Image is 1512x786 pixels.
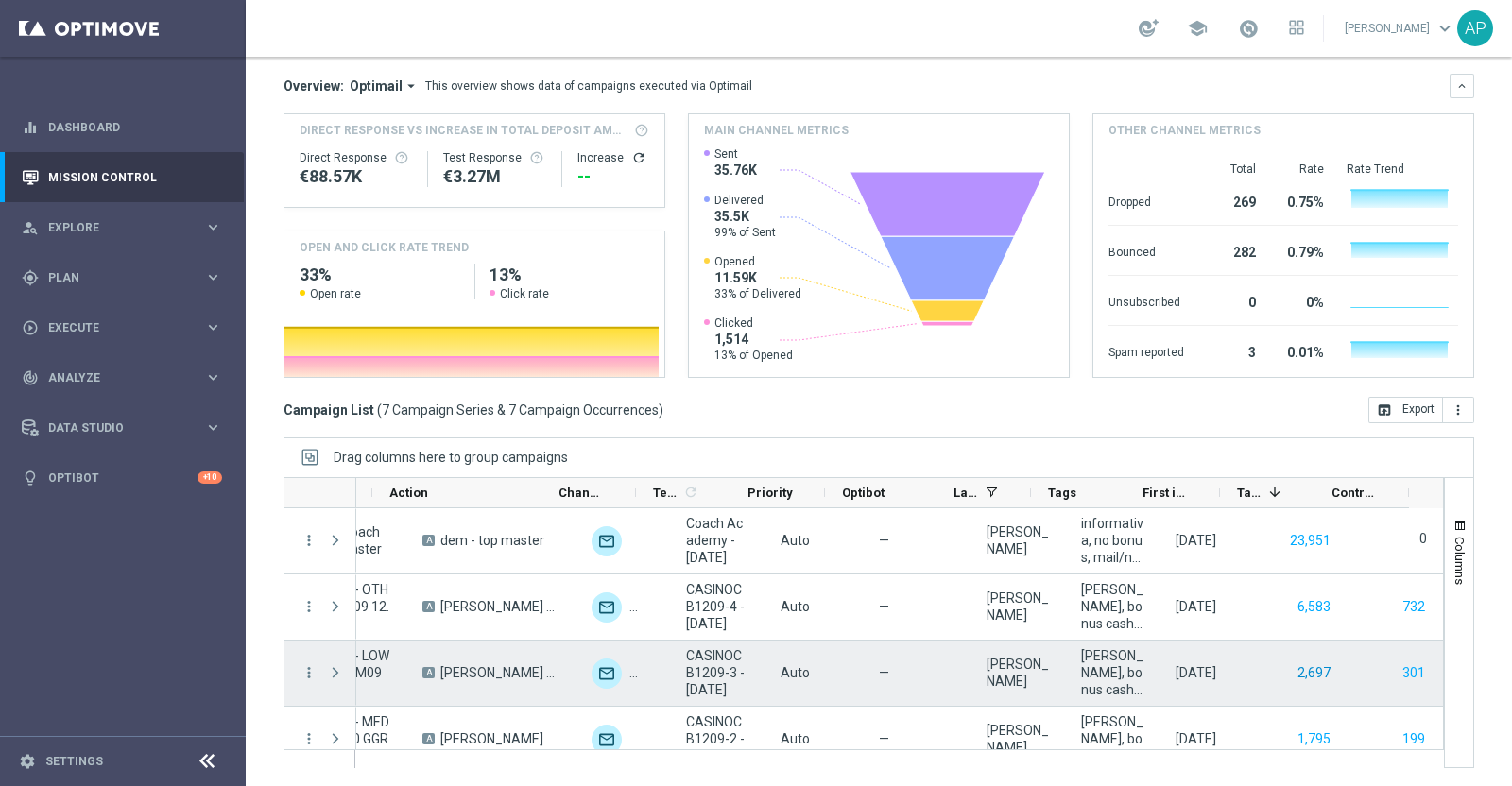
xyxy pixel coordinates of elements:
div: €3,266,493 [443,165,547,188]
span: Opened [714,254,801,269]
span: 35.5K [714,208,776,225]
div: Jennyffer Gonzalez [987,523,1049,557]
span: 13% of Opened [714,348,793,363]
span: CASINOCB1209-3 - 12.09.2025 [686,647,748,698]
span: A [422,535,435,546]
button: gps_fixed Plan keyboard_arrow_right [21,270,223,285]
i: keyboard_arrow_right [204,368,222,386]
a: Settings [45,756,103,767]
button: more_vert [301,532,318,549]
span: 35.76K [714,162,757,179]
span: Tags [1048,486,1076,500]
span: 11.59K [714,269,801,286]
button: 6,583 [1296,595,1332,619]
img: Optimail [592,725,622,755]
span: Last Modified By [954,486,978,500]
span: — [879,598,889,615]
div: Antonio Iacovone [987,722,1049,756]
i: refresh [683,485,698,500]
span: Plan [48,272,204,283]
span: CASINOCB1209-2 - 12.09.2025 [686,713,748,764]
i: play_circle_outline [22,319,39,336]
div: Optimail [592,592,622,623]
button: keyboard_arrow_down [1450,74,1474,98]
i: settings [19,753,36,770]
i: keyboard_arrow_right [204,318,222,336]
span: — [879,664,889,681]
div: Rate [1279,162,1324,177]
span: Channel [558,486,604,500]
div: Plan [22,269,204,286]
div: track_changes Analyze keyboard_arrow_right [21,370,223,385]
div: €88,569 [300,165,412,188]
span: Auto [781,599,810,614]
a: [PERSON_NAME]keyboard_arrow_down [1343,14,1457,43]
div: Data Studio [22,419,204,436]
button: more_vert [301,598,318,615]
div: Analyze [22,369,204,386]
div: Explore [22,219,204,236]
div: -- [577,165,649,188]
button: 2,697 [1296,661,1332,685]
div: In-app Inbox [629,592,660,623]
span: 99% of Sent [714,225,776,240]
span: Direct Response VS Increase In Total Deposit Amount [300,122,628,139]
span: Explore [48,222,204,233]
button: more_vert [1443,397,1474,423]
button: 199 [1400,727,1427,751]
button: Optimail arrow_drop_down [344,77,425,94]
div: Optibot [22,453,222,503]
div: Row Groups [334,450,568,465]
span: — [879,532,889,549]
img: In-app Inbox [629,658,660,689]
span: First in Range [1143,486,1188,500]
img: Optimail [592,526,622,556]
span: CASINOCB1209-4 - 12.09.2025 [686,581,748,632]
span: Data Studio [48,422,204,434]
i: keyboard_arrow_down [1455,79,1469,93]
span: dem - top master [440,532,544,549]
button: 301 [1400,661,1427,685]
i: keyboard_arrow_right [204,268,222,286]
i: keyboard_arrow_right [204,218,222,236]
h4: OPEN AND CLICK RATE TREND [300,239,469,256]
div: Direct Response [300,150,412,165]
div: Dropped [1108,185,1184,215]
span: CB PERSO CASINO 25% MAX 300 EURO - SPENDIBILE SLOT [440,664,559,681]
div: Dashboard [22,102,222,152]
i: keyboard_arrow_right [204,419,222,436]
div: +10 [198,471,222,484]
span: CB PERSO CASINO 30% MAX 400 EURO - SPENDIBILE SLOT [440,730,559,747]
span: Auto [781,665,810,680]
button: 1,795 [1296,727,1332,751]
h3: Overview: [283,77,344,94]
div: 12 Sep 2025, Friday [1176,532,1216,549]
div: Optimail [592,658,622,689]
span: Execute [48,322,204,333]
span: ) [659,402,663,419]
div: Spam reported [1108,335,1184,366]
label: 0 [1419,530,1427,547]
i: more_vert [301,664,318,681]
button: 732 [1400,595,1427,619]
div: equalizer Dashboard [21,120,223,135]
span: A [422,601,435,612]
h4: Other channel metrics [1108,122,1261,139]
i: gps_fixed [22,269,39,286]
span: Optibot [842,486,885,500]
h3: Campaign List [283,402,663,419]
span: Coach Academy - 12.09.2025 [686,515,748,566]
span: Targeted Customers [1237,486,1262,500]
div: lightbulb Optibot +10 [21,470,223,486]
span: Optimail [350,77,403,94]
div: 282 [1207,235,1256,265]
span: Priority [747,486,793,500]
i: lightbulb [22,470,39,487]
i: person_search [22,219,39,236]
